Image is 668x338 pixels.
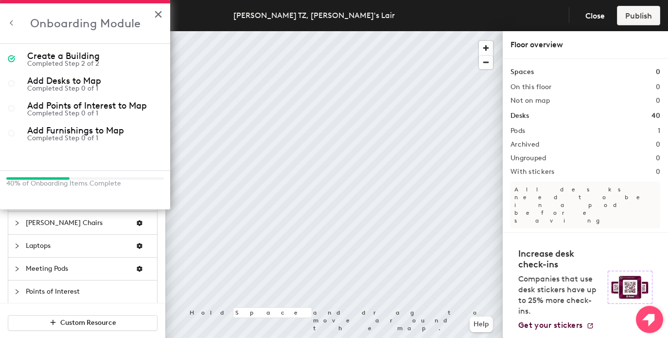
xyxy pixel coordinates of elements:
[510,39,660,51] div: Floor overview
[510,127,525,135] h2: Pods
[26,235,128,257] span: Laptops
[22,101,158,117] button: Add Points of Interest to MapCompleted Step 0 of 1
[510,141,539,149] h2: Archived
[22,126,158,142] button: Add Furnishings to MapCompleted Step 0 of 1
[22,76,158,92] button: Add Desks to MapCompleted Step 0 of 1
[27,52,150,60] div: Create a Building
[608,271,652,304] img: Sticker logo
[27,126,158,135] div: Add Furnishings to Map
[636,306,663,333] button: Open Resource Center
[154,6,163,22] button: Close
[26,281,151,303] span: Points of Interest
[233,9,395,21] div: [PERSON_NAME] TZ, [PERSON_NAME]'s Lair
[14,220,20,226] span: collapsed
[14,243,20,249] span: collapsed
[6,180,164,188] div: 40% of Onboarding Items Complete
[27,60,150,67] div: Completed Step 2 of 2
[656,141,660,149] h2: 0
[510,154,546,162] h2: Ungrouped
[22,52,150,67] button: Create a BuildingCompleted Step 2 of 2
[510,182,660,228] p: All desks need to be in a pod before saving
[518,274,602,317] p: Companies that use desk stickers have up to 25% more check-ins.
[656,168,660,176] h2: 0
[27,101,158,110] div: Add Points of Interest to Map
[658,127,660,135] h2: 1
[510,97,550,105] h2: Not on map
[470,317,493,332] button: Help
[585,11,605,20] span: Close
[617,6,660,25] button: Publish
[14,289,20,295] span: collapsed
[656,97,660,105] h2: 0
[27,85,158,92] div: Completed Step 0 of 1
[651,111,660,121] h1: 40
[510,111,529,121] h1: Desks
[656,67,660,77] h1: 0
[26,212,128,234] span: [PERSON_NAME] Chairs
[60,319,116,327] span: Custom Resource
[510,67,534,77] h1: Spaces
[7,18,17,28] button: Back to Resource Center Home
[656,83,660,91] h2: 0
[27,135,158,142] div: Completed Step 0 of 1
[510,168,555,176] h2: With stickers
[510,83,552,91] h2: On this floor
[518,320,594,330] a: Get your stickers
[577,6,613,25] button: Close
[518,320,582,330] span: Get your stickers
[27,110,158,117] div: Completed Step 0 of 1
[27,76,158,85] div: Add Desks to Map
[8,315,158,331] button: Custom Resource
[518,248,602,270] h4: Increase desk check-ins
[14,266,20,272] span: collapsed
[26,258,128,280] span: Meeting Pods
[656,154,660,162] h2: 0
